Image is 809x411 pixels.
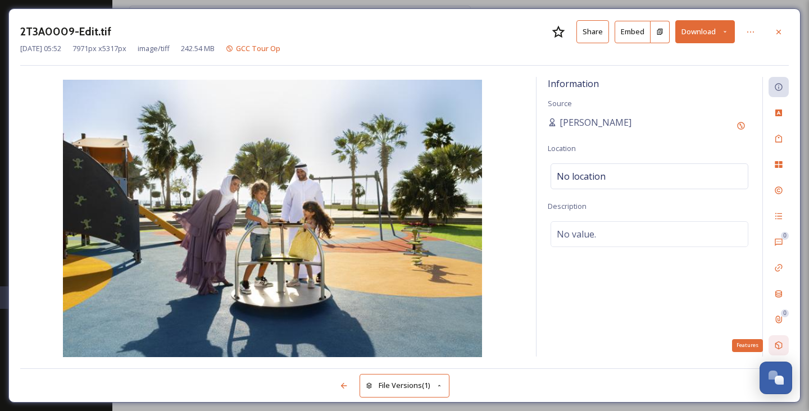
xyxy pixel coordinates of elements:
[72,43,126,54] span: 7971 px x 5317 px
[781,232,789,240] div: 0
[548,201,587,211] span: Description
[548,77,599,90] span: Information
[560,116,631,129] span: [PERSON_NAME]
[760,362,792,394] button: Open Chat
[675,20,735,43] button: Download
[557,170,606,183] span: No location
[181,43,215,54] span: 242.54 MB
[732,339,763,351] div: Features
[138,43,170,54] span: image/tiff
[20,43,61,54] span: [DATE] 05:52
[20,24,111,40] h3: 2T3A0009-Edit.tif
[781,309,789,317] div: 0
[360,374,449,397] button: File Versions(1)
[548,98,572,108] span: Source
[20,80,525,359] img: 88174d4b-82ce-467b-b0fe-47f16433834e.jpg
[576,20,609,43] button: Share
[236,43,280,53] span: GCC Tour Op
[548,143,576,153] span: Location
[615,21,651,43] button: Embed
[557,227,596,241] span: No value.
